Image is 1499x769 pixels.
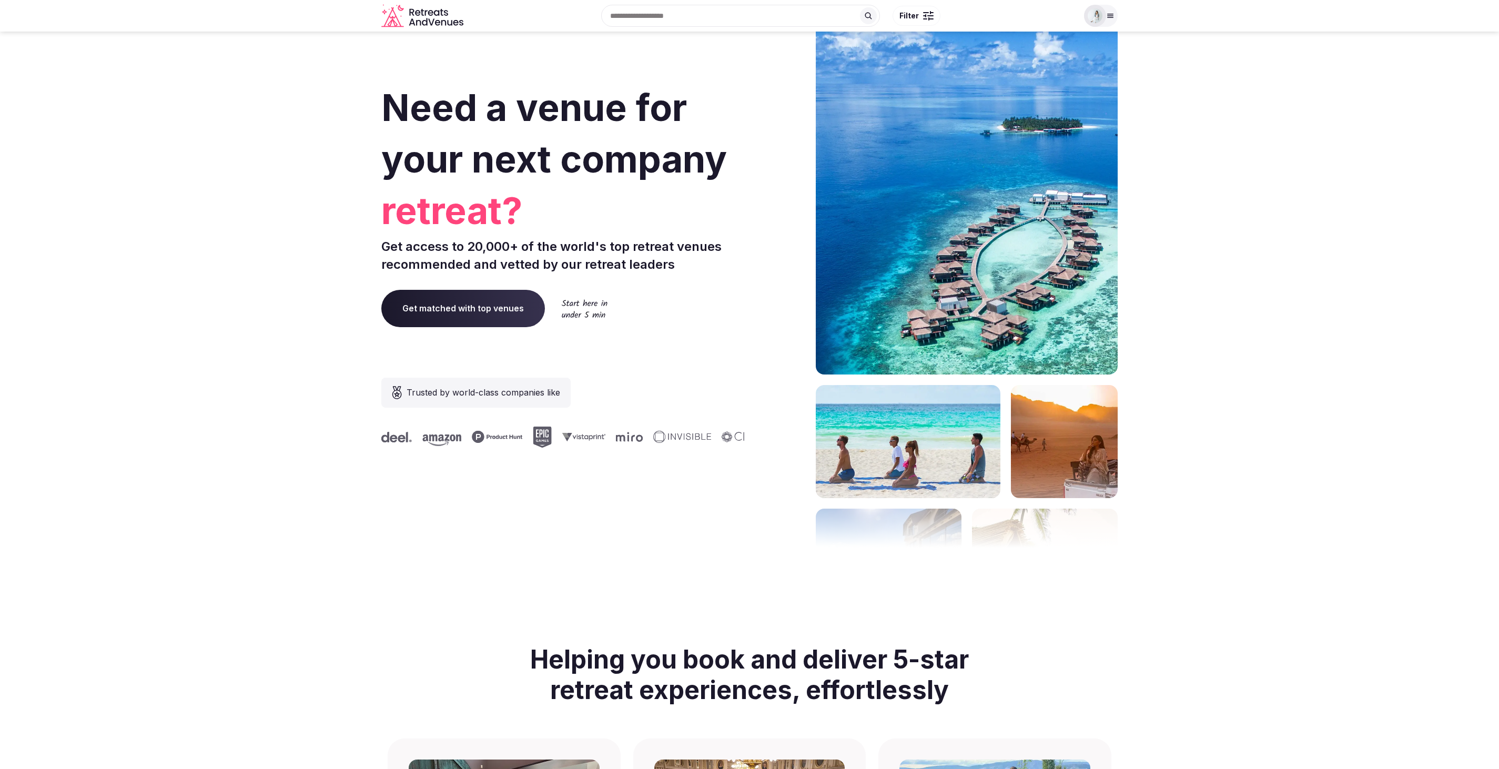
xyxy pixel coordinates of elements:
h2: Helping you book and deliver 5-star retreat experiences, effortlessly [514,632,985,717]
p: Get access to 20,000+ of the world's top retreat venues recommended and vetted by our retreat lea... [381,238,745,273]
img: Alexa Bustamante [1088,8,1102,23]
svg: Retreats and Venues company logo [381,4,465,28]
svg: Deel company logo [381,432,412,442]
svg: Invisible company logo [653,431,711,443]
span: retreat? [381,185,745,237]
span: Filter [899,11,919,21]
a: Get matched with top venues [381,290,545,327]
svg: Epic Games company logo [533,427,552,448]
a: Visit the homepage [381,4,465,28]
img: Start here in under 5 min [562,299,607,318]
img: woman sitting in back of truck with camels [1011,385,1118,498]
span: Need a venue for your next company [381,85,727,181]
span: Trusted by world-class companies like [407,386,560,399]
button: Filter [893,6,940,26]
svg: Vistaprint company logo [562,432,605,441]
img: yoga on tropical beach [816,385,1000,498]
svg: Miro company logo [616,432,643,442]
